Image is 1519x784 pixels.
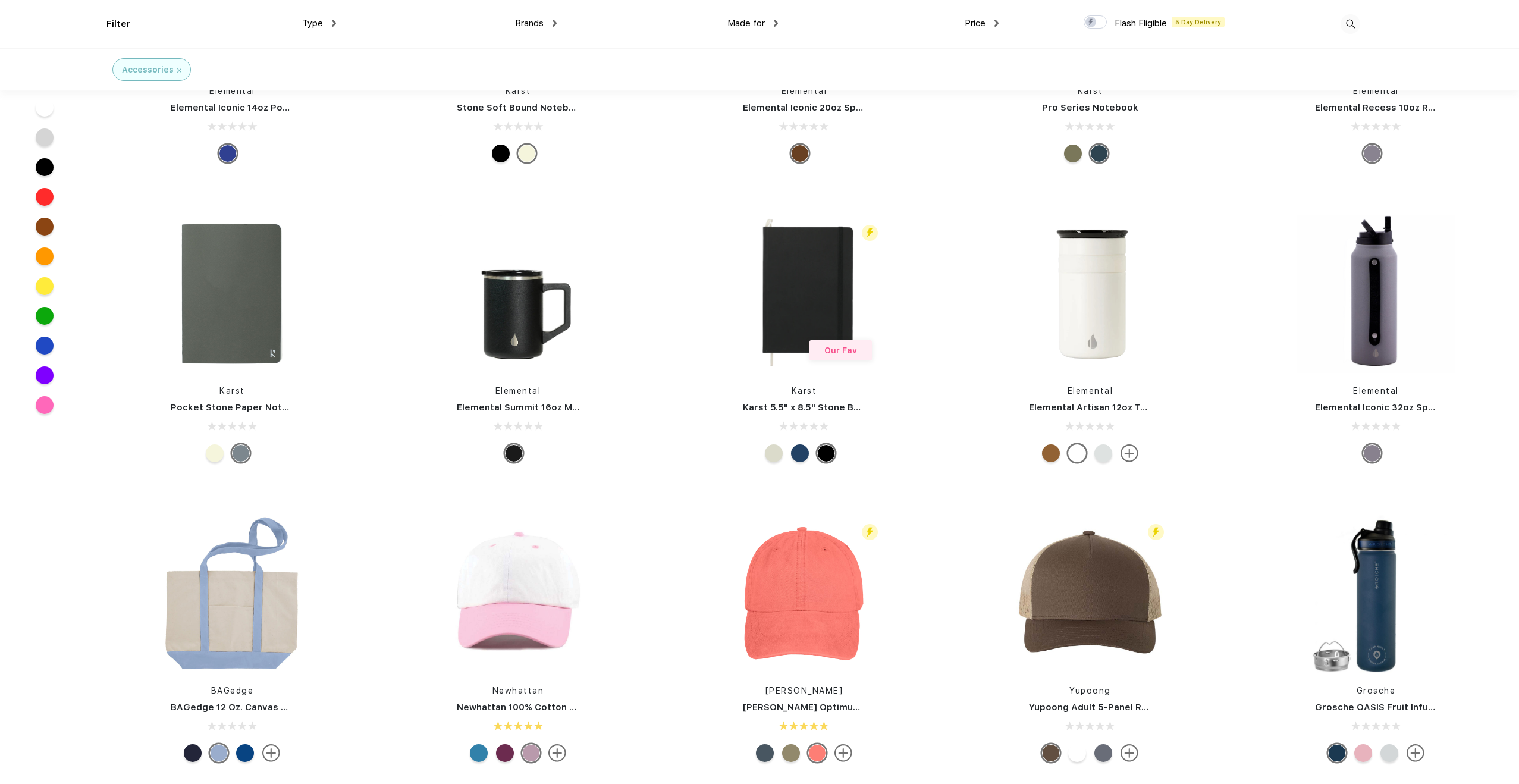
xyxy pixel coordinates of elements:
img: more.svg [1121,744,1138,762]
div: Accessories [122,64,174,76]
div: Teak Wood [1042,444,1060,462]
img: func=resize&h=266 [153,515,311,673]
img: func=resize&h=266 [1297,515,1455,673]
div: Teak Wood [791,145,809,162]
a: [PERSON_NAME] Optimum Pigment Dyed-Cap [743,702,950,713]
img: dropdown.png [332,20,336,27]
span: Flash Eligible [1115,18,1167,29]
div: Olive [1064,145,1082,162]
div: Natural Light Blue [210,744,228,762]
div: Graphite [1363,145,1381,162]
img: func=resize&h=266 [725,515,883,673]
a: Yupoong [1069,686,1111,695]
a: Karst [1078,86,1103,96]
a: Grosche [1357,686,1396,695]
a: Karst [792,386,817,396]
div: Navy [791,444,809,462]
div: Black [492,145,510,162]
div: White [1068,444,1086,462]
div: Cactus [782,744,800,762]
a: Elemental [1353,86,1399,96]
img: flash_active_toggle.svg [862,225,878,241]
div: Beige [206,444,224,462]
img: more.svg [548,744,566,762]
img: func=resize&h=266 [1011,215,1169,373]
a: Yupoong Adult 5-Panel Retro Trucker Cap [1029,702,1220,713]
a: Newhattan 100% Cotton Stone Washed Cap [457,702,655,713]
a: Elemental Artisan 12oz Tumbler [1029,402,1172,413]
img: dropdown.png [994,20,999,27]
img: func=resize&h=266 [439,215,597,373]
div: Natural Navy [184,744,202,762]
div: Brown Khaki [1042,744,1060,762]
div: Graphite [1363,444,1381,462]
div: Black [817,444,835,462]
img: more.svg [834,744,852,762]
img: dropdown.png [774,20,778,27]
div: Black [505,444,523,462]
div: Navy [756,744,774,762]
a: Elemental [782,86,827,96]
a: Karst [219,386,245,396]
img: more.svg [262,744,280,762]
div: Heather Black [1094,744,1112,762]
img: flash_active_toggle.svg [862,524,878,540]
a: Elemental Recess 10oz Rocks Tumbler [1315,102,1490,113]
img: func=resize&h=266 [439,515,597,673]
img: dropdown.png [553,20,557,27]
span: Brands [515,18,544,29]
div: Navy [1090,145,1108,162]
div: Rose Quartz [1354,744,1372,762]
div: White [1068,744,1086,762]
a: BAGedge 12 Oz. Canvas Boat Tote [171,702,326,713]
img: func=resize&h=266 [725,215,883,373]
div: White Light Pink [522,744,540,762]
a: Pocket Stone Paper Notebook [171,402,311,413]
a: Elemental Iconic 20oz Sport Water Bottle - Teak Wood [743,102,991,113]
a: Elemental Iconic 14oz Pop Fidget Bottle [171,102,351,113]
div: Natural Royal [236,744,254,762]
img: more.svg [1121,444,1138,462]
span: Our Fav [824,346,857,355]
div: Filter [106,17,131,31]
a: [PERSON_NAME] [765,686,843,695]
span: Made for [727,18,765,29]
div: Gray [232,444,250,462]
img: filter_cancel.svg [177,68,181,73]
img: more.svg [1407,744,1424,762]
img: func=resize&h=266 [1011,515,1169,673]
img: func=resize&h=266 [1297,215,1455,373]
div: White Turquoise [470,744,488,762]
a: Karst [506,86,531,96]
img: desktop_search.svg [1341,14,1360,34]
a: Elemental [1353,386,1399,396]
a: Elemental [209,86,255,96]
a: Pro Series Notebook [1042,102,1138,113]
div: Beige [518,145,536,162]
div: Mountain Blue [1328,744,1346,762]
div: White Marble [1094,444,1112,462]
img: func=resize&h=266 [153,215,311,373]
a: Elemental Iconic 32oz Sport Water Bottle [1315,402,1504,413]
span: Type [302,18,323,29]
div: Royal Blue [219,145,237,162]
a: Elemental [1068,386,1113,396]
a: Elemental [495,386,541,396]
span: Price [965,18,986,29]
a: Stone Soft Bound Notebook [457,102,586,113]
div: White Mulberry [496,744,514,762]
img: flash_active_toggle.svg [1148,524,1164,540]
div: Beige [765,444,783,462]
a: Grosche OASIS Fruit Infusion Water Flask [1315,702,1504,713]
div: Pearl [1380,744,1398,762]
div: Coral [808,744,826,762]
a: Karst 5.5" x 8.5" Stone Bound Notebook [743,402,924,413]
a: Elemental Summit 16oz Mug [457,402,583,413]
a: Newhattan [492,686,544,695]
a: BAGedge [211,686,254,695]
